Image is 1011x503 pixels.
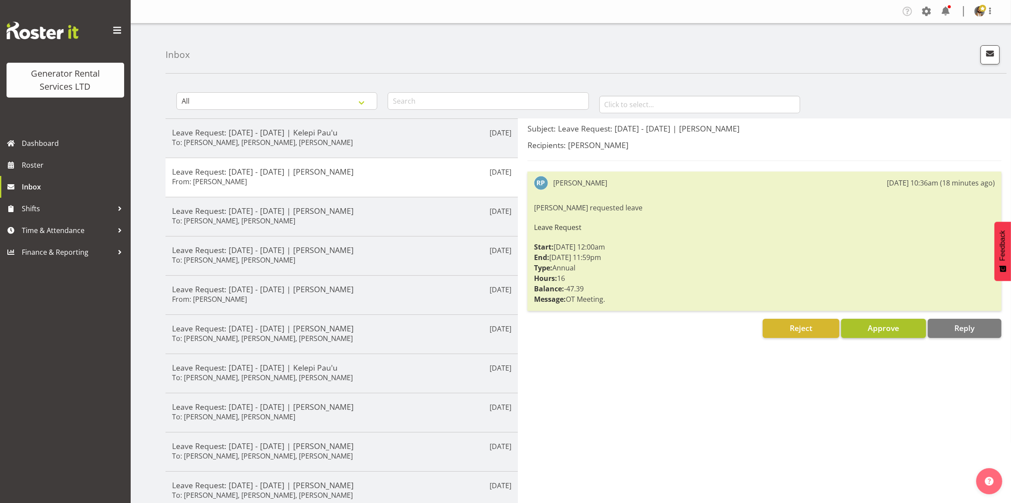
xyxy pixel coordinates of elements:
h5: Leave Request: [DATE] - [DATE] | [PERSON_NAME] [172,245,511,255]
p: [DATE] [490,480,511,491]
h5: Leave Request: [DATE] - [DATE] | [PERSON_NAME] [172,441,511,451]
span: Reply [954,323,974,333]
strong: Message: [534,294,566,304]
h6: To: [PERSON_NAME], [PERSON_NAME], [PERSON_NAME] [172,491,353,500]
span: Shifts [22,202,113,215]
p: [DATE] [490,206,511,216]
p: [DATE] [490,441,511,452]
div: Generator Rental Services LTD [15,67,115,93]
h6: To: [PERSON_NAME], [PERSON_NAME] [172,216,295,225]
div: [DATE] 10:36am (18 minutes ago) [887,178,995,188]
h5: Leave Request: [DATE] - [DATE] | [PERSON_NAME] [172,480,511,490]
span: Roster [22,159,126,172]
input: Search [388,92,588,110]
span: Feedback [999,230,1007,261]
span: Inbox [22,180,126,193]
h6: From: [PERSON_NAME] [172,295,247,304]
p: [DATE] [490,128,511,138]
h4: Inbox [166,50,190,60]
img: help-xxl-2.png [985,477,994,486]
span: Reject [790,323,812,333]
img: sean-johnstone4fef95288b34d066b2c6be044394188f.png [974,6,985,17]
button: Reply [928,319,1001,338]
strong: Type: [534,263,552,273]
h5: Leave Request: [DATE] - [DATE] | [PERSON_NAME] [172,402,511,412]
h6: To: [PERSON_NAME], [PERSON_NAME] [172,412,295,421]
strong: Hours: [534,273,557,283]
input: Click to select... [599,96,800,113]
span: Dashboard [22,137,126,150]
button: Reject [763,319,839,338]
div: [PERSON_NAME] requested leave [DATE] 12:00am [DATE] 11:59pm Annual 16 -47.39 OT Meeting. [534,200,995,307]
span: Time & Attendance [22,224,113,237]
p: [DATE] [490,284,511,295]
h6: To: [PERSON_NAME], [PERSON_NAME], [PERSON_NAME] [172,452,353,460]
div: [PERSON_NAME] [553,178,607,188]
h6: To: [PERSON_NAME], [PERSON_NAME] [172,256,295,264]
p: [DATE] [490,402,511,412]
h6: From: [PERSON_NAME] [172,177,247,186]
button: Feedback - Show survey [994,222,1011,281]
h5: Leave Request: [DATE] - [DATE] | [PERSON_NAME] [172,284,511,294]
p: [DATE] [490,167,511,177]
h5: Subject: Leave Request: [DATE] - [DATE] | [PERSON_NAME] [527,124,1001,133]
h5: Leave Request: [DATE] - [DATE] | Kelepi Pau'u [172,363,511,372]
h6: To: [PERSON_NAME], [PERSON_NAME], [PERSON_NAME] [172,138,353,147]
h5: Leave Request: [DATE] - [DATE] | [PERSON_NAME] [172,206,511,216]
button: Approve [841,319,926,338]
span: Finance & Reporting [22,246,113,259]
strong: End: [534,253,549,262]
h6: Leave Request [534,223,995,231]
h6: To: [PERSON_NAME], [PERSON_NAME], [PERSON_NAME] [172,334,353,343]
p: [DATE] [490,245,511,256]
strong: Balance: [534,284,564,294]
h6: To: [PERSON_NAME], [PERSON_NAME], [PERSON_NAME] [172,373,353,382]
img: Rosterit website logo [7,22,78,39]
p: [DATE] [490,363,511,373]
h5: Leave Request: [DATE] - [DATE] | Kelepi Pau'u [172,128,511,137]
h5: Leave Request: [DATE] - [DATE] | [PERSON_NAME] [172,167,511,176]
span: Approve [868,323,899,333]
img: ryan-paulsen3623.jpg [534,176,548,190]
h5: Recipients: [PERSON_NAME] [527,140,1001,150]
p: [DATE] [490,324,511,334]
h5: Leave Request: [DATE] - [DATE] | [PERSON_NAME] [172,324,511,333]
strong: Start: [534,242,554,252]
